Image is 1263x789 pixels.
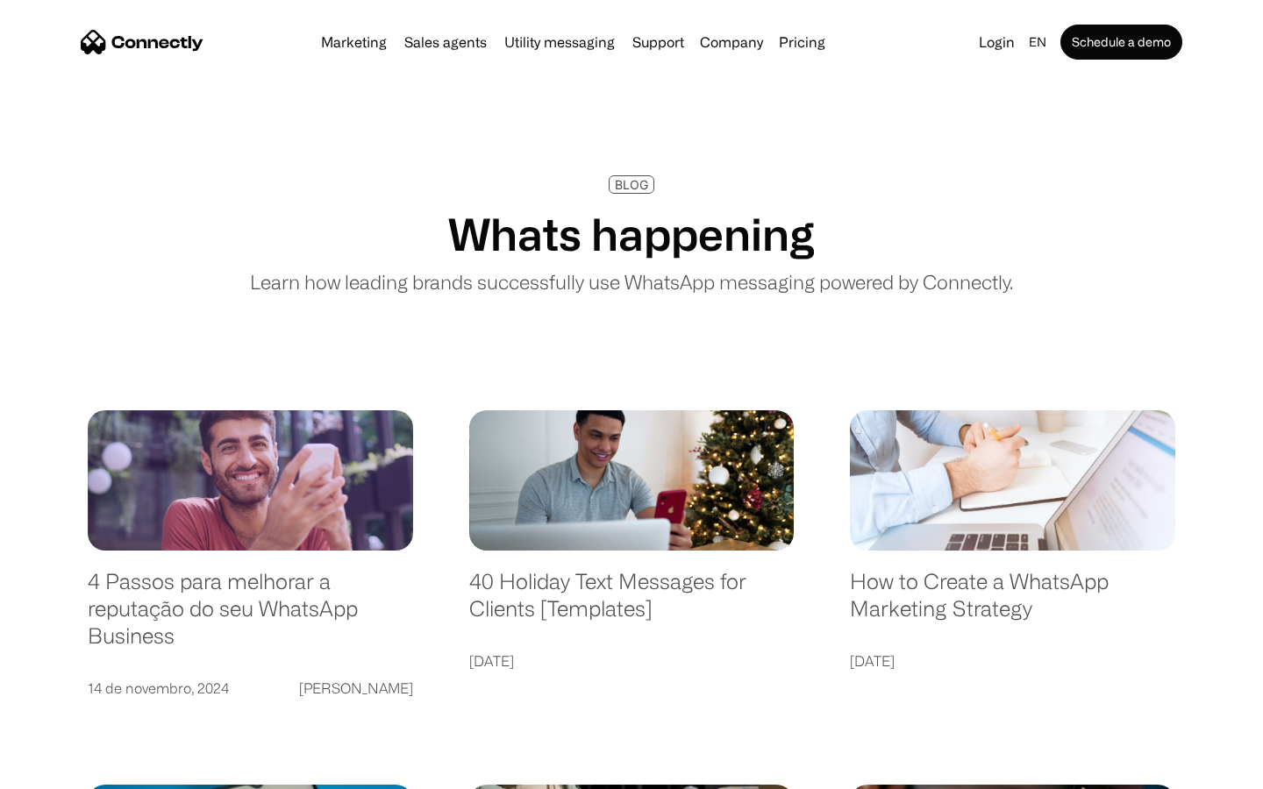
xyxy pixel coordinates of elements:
aside: Language selected: English [18,758,105,783]
a: Schedule a demo [1060,25,1182,60]
a: Pricing [772,35,832,49]
div: [PERSON_NAME] [299,676,413,700]
a: 4 Passos para melhorar a reputação do seu WhatsApp Business [88,568,413,666]
div: [DATE] [850,649,895,673]
a: Support [625,35,691,49]
a: Sales agents [397,35,494,49]
div: 14 de novembro, 2024 [88,676,229,700]
div: [DATE] [469,649,514,673]
div: en [1029,30,1046,54]
a: Marketing [314,35,394,49]
ul: Language list [35,758,105,783]
a: How to Create a WhatsApp Marketing Strategy [850,568,1175,639]
div: Company [700,30,763,54]
a: Login [972,30,1022,54]
p: Learn how leading brands successfully use WhatsApp messaging powered by Connectly. [250,267,1013,296]
h1: Whats happening [448,208,815,260]
div: BLOG [615,178,648,191]
a: 40 Holiday Text Messages for Clients [Templates] [469,568,795,639]
a: Utility messaging [497,35,622,49]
